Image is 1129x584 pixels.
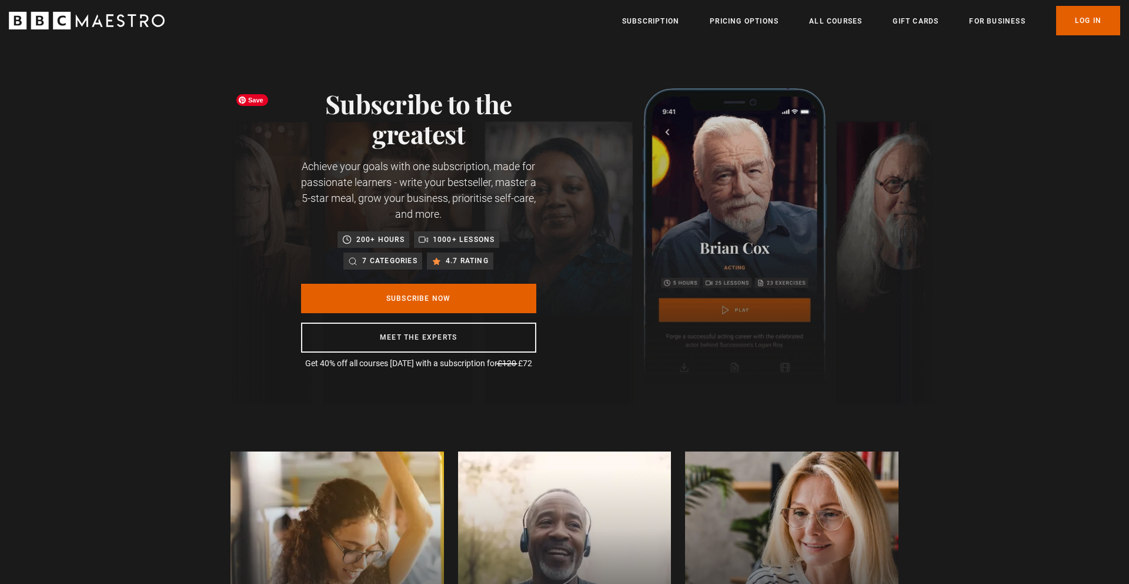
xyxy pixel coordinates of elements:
h1: Subscribe to the greatest [301,88,536,149]
a: Meet the experts [301,323,536,353]
p: 7 categories [362,255,417,267]
a: Log In [1056,6,1120,35]
nav: Primary [622,6,1120,35]
a: Gift Cards [893,15,938,27]
span: £120 [497,359,516,368]
a: For business [969,15,1025,27]
a: All Courses [809,15,862,27]
span: £72 [518,359,532,368]
a: Subscription [622,15,679,27]
p: 1000+ lessons [433,234,495,245]
p: Get 40% off all courses [DATE] with a subscription for [301,357,536,370]
a: Pricing Options [710,15,779,27]
p: 4.7 rating [446,255,489,267]
span: Save [236,94,268,106]
svg: BBC Maestro [9,12,165,29]
p: 200+ hours [356,234,405,245]
p: Achieve your goals with one subscription, made for passionate learners - write your bestseller, m... [301,158,536,222]
a: Subscribe Now [301,284,536,313]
